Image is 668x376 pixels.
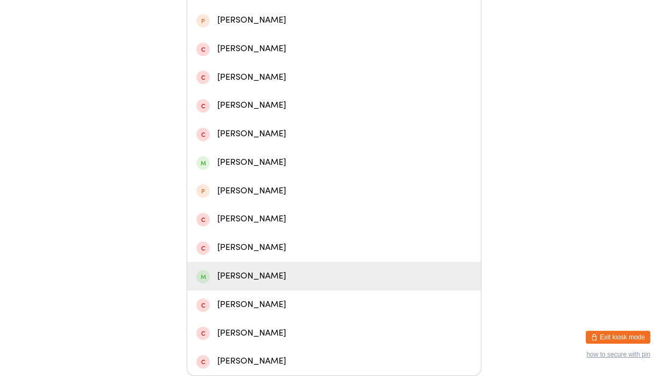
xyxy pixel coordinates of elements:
[196,240,472,255] div: [PERSON_NAME]
[196,326,472,340] div: [PERSON_NAME]
[196,212,472,226] div: [PERSON_NAME]
[196,98,472,113] div: [PERSON_NAME]
[196,41,472,56] div: [PERSON_NAME]
[586,331,650,344] button: Exit kiosk mode
[196,354,472,368] div: [PERSON_NAME]
[196,70,472,85] div: [PERSON_NAME]
[196,269,472,283] div: [PERSON_NAME]
[196,127,472,141] div: [PERSON_NAME]
[196,155,472,170] div: [PERSON_NAME]
[586,351,650,358] button: how to secure with pin
[196,13,472,27] div: [PERSON_NAME]
[196,297,472,312] div: [PERSON_NAME]
[196,184,472,198] div: [PERSON_NAME]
